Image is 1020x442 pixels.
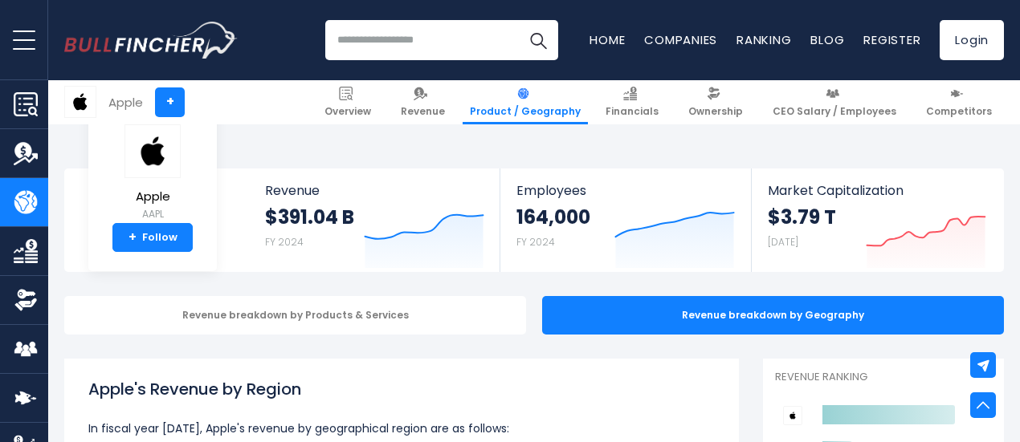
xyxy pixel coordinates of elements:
[65,87,96,117] img: AAPL logo
[124,124,182,224] a: Apple AAPL
[775,371,992,384] p: Revenue Ranking
[14,288,38,312] img: Ownership
[88,377,715,401] h1: Apple's Revenue by Region
[124,124,181,178] img: AAPL logo
[129,230,137,245] strong: +
[155,87,185,117] a: +
[783,406,802,425] img: Apple competitors logo
[606,105,659,118] span: Financials
[64,296,526,335] div: Revenue breakdown by Products & Services
[516,235,555,249] small: FY 2024
[773,105,896,118] span: CEO Salary / Employees
[863,31,920,48] a: Register
[317,80,378,124] a: Overview
[500,168,750,272] a: Employees 164,000 FY 2024
[108,93,143,112] div: Apple
[265,205,354,229] strong: $391.04 B
[64,22,238,59] img: Bullfincher logo
[265,235,304,249] small: FY 2024
[401,105,445,118] span: Revenue
[765,80,904,124] a: CEO Salary / Employees
[919,80,999,124] a: Competitors
[516,183,734,198] span: Employees
[470,105,581,118] span: Product / Geography
[926,105,992,118] span: Competitors
[124,190,181,204] span: Apple
[681,80,750,124] a: Ownership
[463,80,588,124] a: Product / Geography
[768,205,836,229] strong: $3.79 T
[112,223,193,252] a: +Follow
[88,419,715,438] p: In fiscal year [DATE], Apple's revenue by geographical region are as follows:
[736,31,791,48] a: Ranking
[688,105,743,118] span: Ownership
[768,235,798,249] small: [DATE]
[249,168,500,272] a: Revenue $391.04 B FY 2024
[324,105,371,118] span: Overview
[810,31,844,48] a: Blog
[598,80,666,124] a: Financials
[542,296,1004,335] div: Revenue breakdown by Geography
[516,205,590,229] strong: 164,000
[394,80,452,124] a: Revenue
[590,31,625,48] a: Home
[644,31,717,48] a: Companies
[265,183,484,198] span: Revenue
[518,20,558,60] button: Search
[940,20,1004,60] a: Login
[64,22,237,59] a: Go to homepage
[768,183,986,198] span: Market Capitalization
[752,168,1002,272] a: Market Capitalization $3.79 T [DATE]
[124,207,181,221] small: AAPL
